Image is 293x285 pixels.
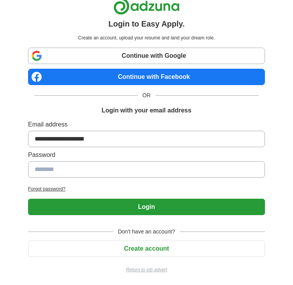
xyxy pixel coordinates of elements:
[108,18,185,30] h1: Login to Easy Apply.
[30,34,263,41] p: Create an account, upload your resume and land your dream role.
[28,69,265,85] a: Continue with Facebook
[138,91,155,100] span: OR
[28,245,265,252] a: Create account
[28,150,265,160] label: Password
[28,185,265,192] a: Forgot password?
[28,240,265,257] button: Create account
[28,48,265,64] a: Continue with Google
[102,106,191,115] h1: Login with your email address
[28,266,265,273] a: Return to job advert
[113,228,180,236] span: Don't have an account?
[28,120,265,129] label: Email address
[28,199,265,215] button: Login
